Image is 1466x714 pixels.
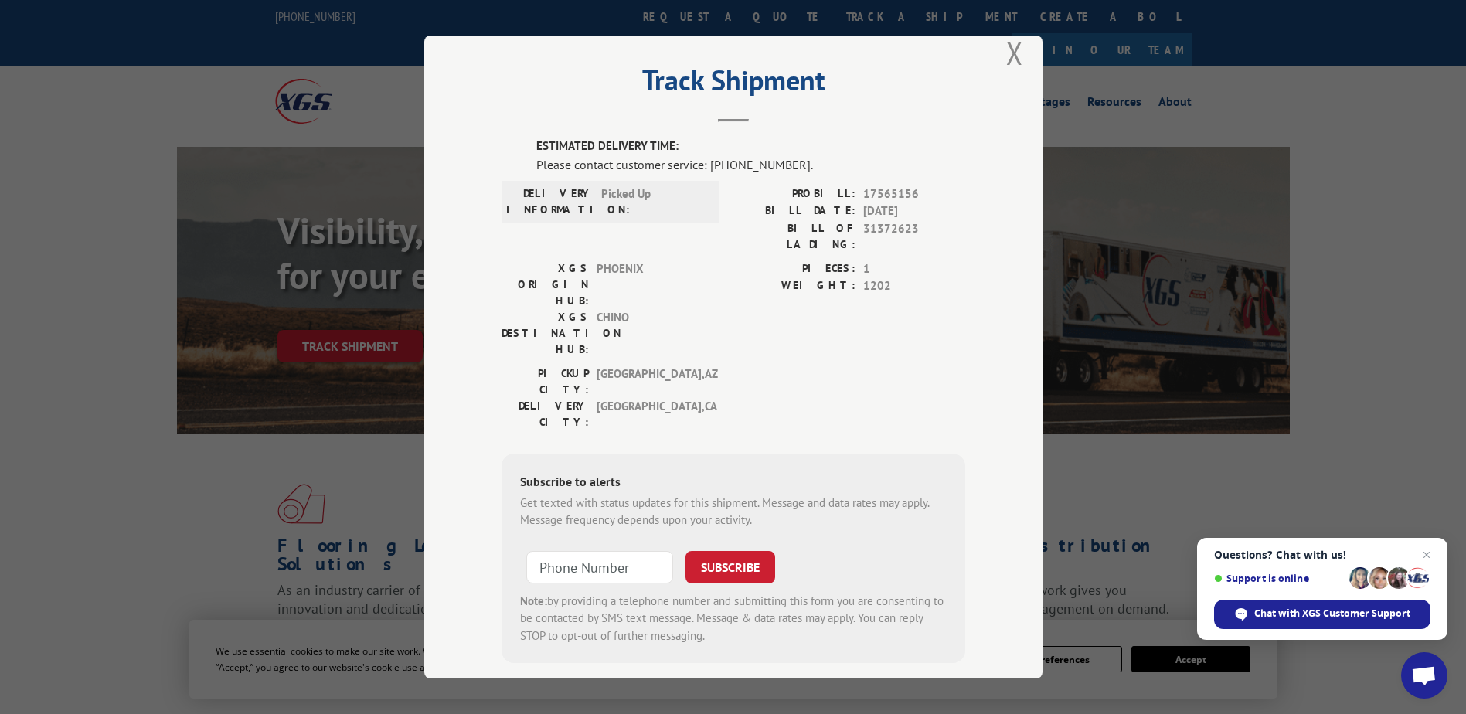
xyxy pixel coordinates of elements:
[520,593,547,608] strong: Note:
[502,70,965,99] h2: Track Shipment
[1006,32,1023,73] button: Close modal
[733,185,855,203] label: PROBILL:
[502,365,589,398] label: PICKUP CITY:
[1214,600,1430,629] div: Chat with XGS Customer Support
[597,309,701,358] span: CHINO
[597,260,701,309] span: PHOENIX
[1214,549,1430,561] span: Questions? Chat with us!
[685,551,775,583] button: SUBSCRIBE
[520,472,947,495] div: Subscribe to alerts
[863,185,965,203] span: 17565156
[597,398,701,430] span: [GEOGRAPHIC_DATA] , CA
[863,260,965,278] span: 1
[502,309,589,358] label: XGS DESTINATION HUB:
[601,185,706,218] span: Picked Up
[536,155,965,174] div: Please contact customer service: [PHONE_NUMBER].
[502,260,589,309] label: XGS ORIGIN HUB:
[526,551,673,583] input: Phone Number
[536,138,965,155] label: ESTIMATED DELIVERY TIME:
[502,398,589,430] label: DELIVERY CITY:
[733,202,855,220] label: BILL DATE:
[1401,652,1447,699] div: Open chat
[733,220,855,253] label: BILL OF LADING:
[863,277,965,295] span: 1202
[863,202,965,220] span: [DATE]
[520,495,947,529] div: Get texted with status updates for this shipment. Message and data rates may apply. Message frequ...
[863,220,965,253] span: 31372623
[1254,607,1410,620] span: Chat with XGS Customer Support
[733,277,855,295] label: WEIGHT:
[597,365,701,398] span: [GEOGRAPHIC_DATA] , AZ
[520,593,947,645] div: by providing a telephone number and submitting this form you are consenting to be contacted by SM...
[1214,573,1344,584] span: Support is online
[733,260,855,278] label: PIECES:
[506,185,594,218] label: DELIVERY INFORMATION:
[1417,546,1436,564] span: Close chat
